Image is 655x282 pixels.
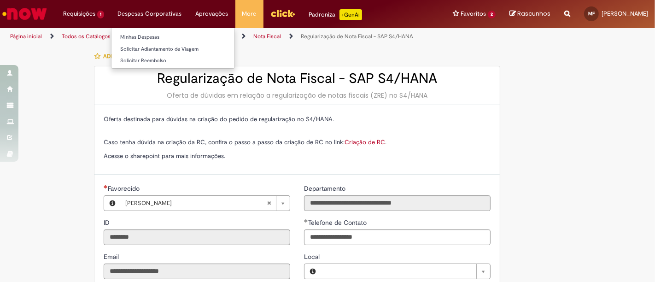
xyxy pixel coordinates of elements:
[242,9,257,18] span: More
[104,71,491,86] h2: Regularização de Nota Fiscal - SAP S4/HANA
[111,56,234,66] a: Solicitar Reembolso
[104,252,121,261] label: Somente leitura - Email
[103,53,170,60] span: Adicionar a Favoritos
[1,5,48,23] img: ServiceNow
[304,229,491,245] input: Telefone de Contato
[104,152,225,160] span: Acesse o sharepoint para mais informações.
[125,196,267,211] span: [PERSON_NAME]
[118,9,182,18] span: Despesas Corporativas
[304,184,347,193] span: Somente leitura - Departamento
[104,115,334,123] span: Oferta destinada para dúvidas na criação do pedido de regularização no S4/HANA.
[304,264,321,279] button: Local, Visualizar este registro
[104,229,290,245] input: ID
[588,11,595,17] span: MF
[104,218,111,227] label: Somente leitura - ID
[488,11,496,18] span: 2
[104,218,111,227] span: Somente leitura - ID
[304,195,491,211] input: Departamento
[108,184,141,193] span: Necessários - Favorecido
[111,32,234,42] a: Minhas Despesas
[321,264,490,279] a: Limpar campo Local
[509,10,550,18] a: Rascunhos
[345,138,385,146] a: Criação de RC
[262,196,276,211] abbr: Limpar campo Favorecido
[63,9,95,18] span: Requisições
[97,11,104,18] span: 1
[309,9,362,20] div: Padroniza
[304,184,347,193] label: Somente leitura - Departamento
[301,33,413,40] a: Regularização de Nota Fiscal - SAP S4/HANA
[111,44,234,54] a: Solicitar Adiantamento de Viagem
[10,33,42,40] a: Página inicial
[304,253,322,261] span: Local
[270,6,295,20] img: click_logo_yellow_360x200.png
[517,9,550,18] span: Rascunhos
[104,264,290,279] input: Email
[308,218,368,227] span: Telefone de Contato
[104,196,121,211] button: Favorecido, Visualizar este registro Maria Eduarda Funchini
[253,33,281,40] a: Nota Fiscal
[111,28,235,69] ul: Despesas Corporativas
[385,138,386,146] span: .
[104,185,108,188] span: Obrigatório Preenchido
[121,196,290,211] a: [PERSON_NAME]Limpar campo Favorecido
[62,33,111,40] a: Todos os Catálogos
[461,9,486,18] span: Favoritos
[196,9,228,18] span: Aprovações
[602,10,648,18] span: [PERSON_NAME]
[104,91,491,100] div: Oferta de dúvidas em relação a regularização de notas fiscais (ZRE) no S4/HANA
[7,28,430,45] ul: Trilhas de página
[104,138,385,146] span: Caso tenha dúvida na criação da RC, confira o passo a passo da criação de RC no link:
[339,9,362,20] p: +GenAi
[304,219,308,223] span: Obrigatório Preenchido
[94,47,175,66] button: Adicionar a Favoritos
